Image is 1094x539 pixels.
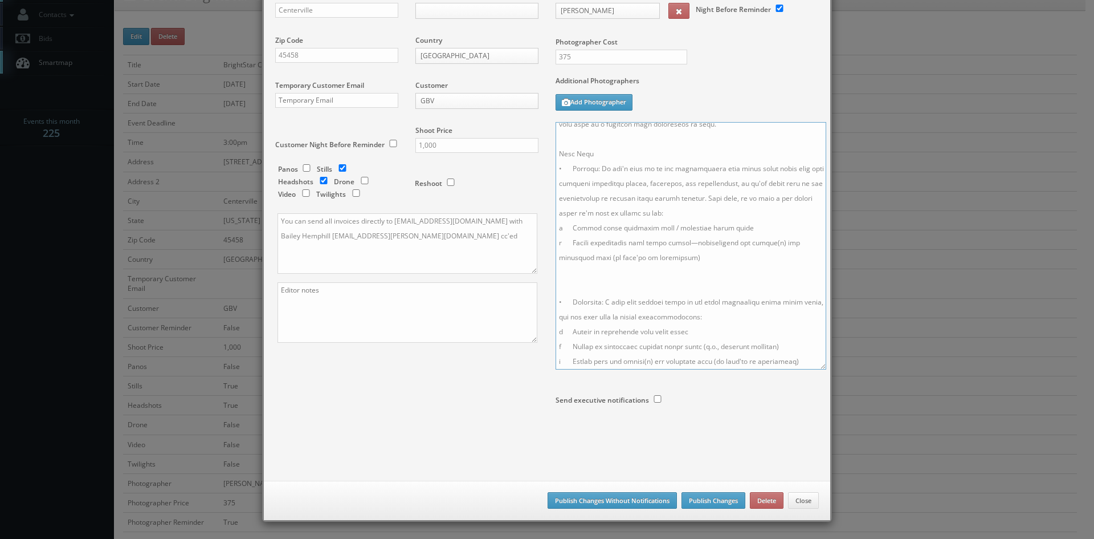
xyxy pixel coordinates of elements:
input: City [275,3,398,18]
button: Publish Changes [681,492,745,509]
label: Twilights [316,189,346,199]
label: Customer Night Before Reminder [275,140,385,149]
textarea: Loremi dolorsi am Con Adipi, 080-206-6934 Elits doeiusmo: Temp Incidi Utlab etdolo: Magna Aliquae... [556,122,826,370]
label: Panos [278,164,298,174]
input: Zip Code [275,48,398,63]
a: [PERSON_NAME] [556,3,660,19]
label: Customer [415,80,448,90]
textarea: You can send all invoices directly to [EMAIL_ADDRESS][DOMAIN_NAME] with Bailey Hemphill [EMAIL_AD... [277,213,537,274]
label: Stills [317,164,332,174]
label: Temporary Customer Email [275,80,364,90]
label: Night Before Reminder [696,5,771,14]
label: Send executive notifications [556,395,649,405]
button: Publish Changes Without Notifications [548,492,677,509]
label: Zip Code [275,35,303,45]
label: Drone [334,177,354,187]
label: Headshots [278,177,313,187]
label: Reshoot [415,179,442,188]
input: Photographer Cost [556,50,687,64]
input: Shoot Price [415,138,538,153]
button: Add Photographer [556,94,632,111]
a: GBV [415,93,538,109]
span: GBV [421,94,523,108]
a: [GEOGRAPHIC_DATA] [415,48,538,64]
input: Temporary Email [275,93,398,108]
label: Video [278,189,296,199]
button: Delete [750,492,783,509]
label: Country [415,35,442,45]
label: Additional Photographers [556,76,819,91]
span: [PERSON_NAME] [561,3,644,18]
label: Shoot Price [415,125,452,135]
label: Photographer Cost [547,37,827,47]
span: [GEOGRAPHIC_DATA] [421,48,523,63]
button: Close [788,492,819,509]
